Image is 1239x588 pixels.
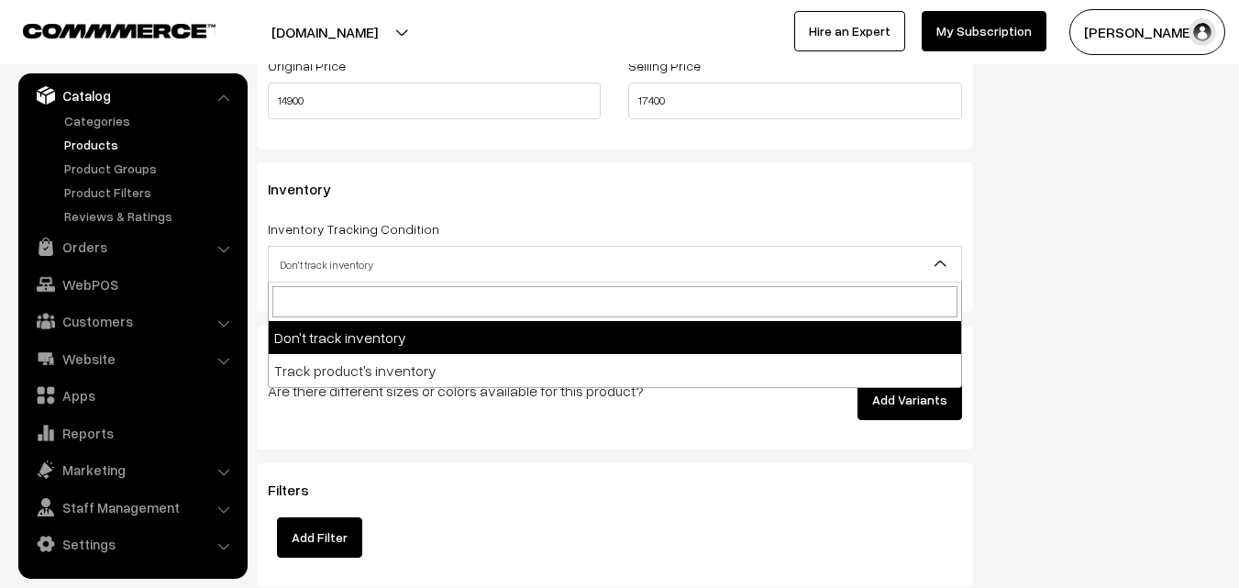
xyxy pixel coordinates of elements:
[23,416,241,449] a: Reports
[23,342,241,375] a: Website
[922,11,1046,51] a: My Subscription
[23,24,216,38] img: COMMMERCE
[628,56,701,75] label: Selling Price
[23,268,241,301] a: WebPOS
[268,83,601,119] input: Original Price
[794,11,905,51] a: Hire an Expert
[1189,18,1216,46] img: user
[277,517,362,558] button: Add Filter
[60,183,241,202] a: Product Filters
[23,79,241,112] a: Catalog
[268,219,439,239] label: Inventory Tracking Condition
[628,83,961,119] input: Selling Price
[268,246,962,283] span: Don't track inventory
[23,491,241,524] a: Staff Management
[268,180,353,198] span: Inventory
[23,527,241,560] a: Settings
[1069,9,1225,55] button: [PERSON_NAME]
[268,56,346,75] label: Original Price
[60,135,241,154] a: Products
[60,159,241,178] a: Product Groups
[23,230,241,263] a: Orders
[269,249,961,281] span: Don't track inventory
[23,18,183,40] a: COMMMERCE
[207,9,442,55] button: [DOMAIN_NAME]
[23,453,241,486] a: Marketing
[269,354,961,387] li: Track product's inventory
[268,481,331,499] span: Filters
[857,380,962,420] button: Add Variants
[23,379,241,412] a: Apps
[23,305,241,338] a: Customers
[269,321,961,354] li: Don't track inventory
[268,380,721,402] p: Are there different sizes or colors available for this product?
[60,206,241,226] a: Reviews & Ratings
[60,111,241,130] a: Categories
